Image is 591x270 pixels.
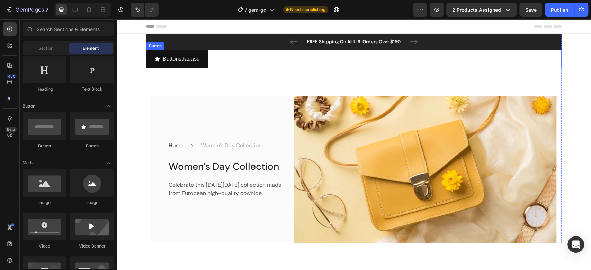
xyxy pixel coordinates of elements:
input: Search Sections & Elements [23,22,114,36]
div: Undo/Redo [131,3,159,17]
span: 2 products assigned [452,6,501,13]
div: Image [70,199,114,206]
iframe: Design area [117,19,591,270]
div: Heading [23,86,66,92]
span: Save [525,7,537,13]
div: Button [70,143,114,149]
button: Save [519,3,542,17]
div: Image [23,199,66,206]
div: 450 [7,74,17,79]
div: Button [23,143,66,149]
div: Beta [5,127,17,132]
div: Video [23,243,66,249]
div: Text Block [70,86,114,92]
span: Section [38,45,53,52]
button: 2 products assigned [446,3,517,17]
div: Publish [551,6,568,13]
span: Need republishing [290,7,325,13]
span: Element [83,45,99,52]
img: Alt Image [177,76,440,224]
span: / [245,6,247,13]
span: Toggle open [103,101,114,112]
span: gem-gd [248,6,267,13]
div: Open Intercom Messenger [567,236,584,253]
div: Video Banner [70,243,114,249]
p: 7 [45,6,48,14]
button: 7 [3,3,52,17]
span: Button [23,103,35,109]
button: Publish [545,3,574,17]
span: Media [23,160,35,166]
span: Toggle open [103,157,114,168]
